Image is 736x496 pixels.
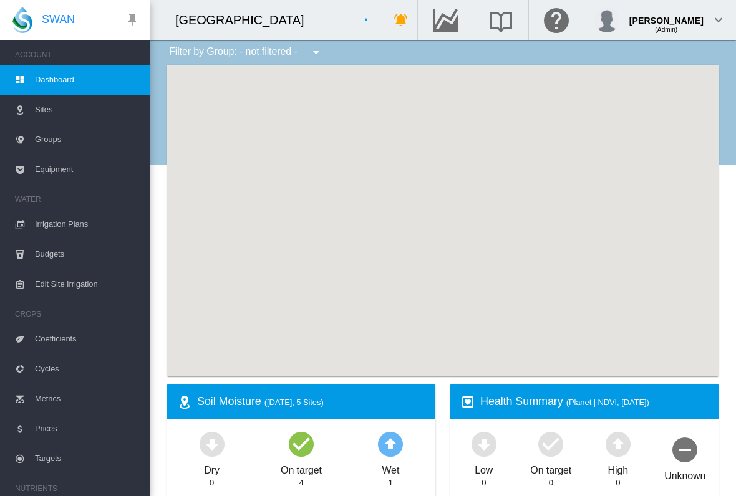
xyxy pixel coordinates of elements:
md-icon: icon-pin [125,12,140,27]
md-icon: icon-menu-down [309,45,324,60]
span: CROPS [15,304,140,324]
div: On target [281,459,322,477]
md-icon: icon-minus-circle [670,434,700,464]
img: SWAN-Landscape-Logo-Colour-drop.png [12,7,32,33]
img: profile.jpg [594,7,619,32]
md-icon: Click here for help [541,12,571,27]
md-icon: icon-bell-ring [394,12,409,27]
md-icon: Go to the Data Hub [430,12,460,27]
md-icon: icon-heart-box-outline [460,394,475,409]
span: Budgets [35,239,140,269]
div: [GEOGRAPHIC_DATA] [175,11,315,29]
md-icon: icon-checkbox-marked-circle [286,429,316,459]
div: 0 [549,477,553,489]
md-icon: icon-arrow-down-bold-circle [469,429,499,459]
div: Low [475,459,493,477]
span: Cycles [35,354,140,384]
span: ACCOUNT [15,45,140,65]
div: 0 [482,477,486,489]
span: Irrigation Plans [35,209,140,239]
span: Edit Site Irrigation [35,269,140,299]
md-icon: icon-arrow-up-bold-circle [603,429,633,459]
span: ([DATE], 5 Sites) [264,398,324,407]
span: (Planet | NDVI, [DATE]) [566,398,649,407]
md-icon: icon-arrow-up-bold-circle [375,429,405,459]
span: Targets [35,444,140,474]
div: 4 [299,477,303,489]
span: WATER [15,189,140,209]
button: icon-bell-ring [389,7,414,32]
span: Equipment [35,155,140,184]
md-icon: Search the knowledge base [486,12,516,27]
div: 0 [210,477,214,489]
span: Groups [35,125,140,155]
div: Soil Moisture [197,394,425,409]
div: Wet [382,459,399,477]
span: (Admin) [655,26,677,33]
div: On target [530,459,571,477]
span: Coefficients [35,324,140,354]
div: Dry [204,459,220,477]
div: [PERSON_NAME] [629,9,704,22]
div: 0 [616,477,620,489]
div: 1 [389,477,393,489]
md-icon: icon-arrow-down-bold-circle [197,429,227,459]
div: Filter by Group: - not filtered - [160,40,332,65]
span: Sites [35,95,140,125]
span: Dashboard [35,65,140,95]
button: icon-menu-down [304,40,329,65]
md-icon: icon-chevron-down [711,12,726,27]
div: High [608,459,628,477]
div: Unknown [664,464,705,483]
md-icon: icon-checkbox-marked-circle [536,429,566,459]
span: Prices [35,414,140,444]
md-icon: icon-map-marker-radius [177,394,192,409]
span: SWAN [42,12,75,27]
span: Metrics [35,384,140,414]
div: Health Summary [480,394,709,409]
